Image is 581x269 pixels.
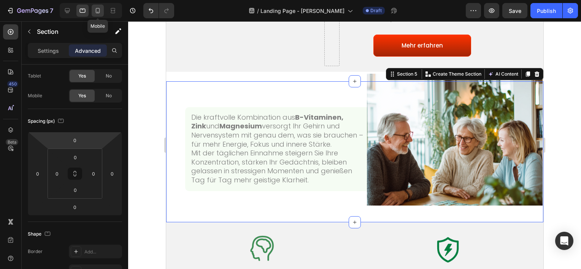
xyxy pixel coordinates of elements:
[143,3,174,18] div: Undo/Redo
[28,92,42,99] div: Mobile
[106,73,112,79] span: No
[28,229,52,239] div: Shape
[67,134,83,146] input: 0
[84,248,120,255] div: Add...
[68,184,83,196] input: 0px
[555,232,573,250] div: Open Intercom Messenger
[28,73,41,79] div: Tablet
[78,92,86,99] span: Yes
[201,52,376,184] img: gempages_572743923072500960-e9af3a5e-e183-4b62-9ec6-650e328de7e6.png
[530,3,562,18] button: Publish
[537,7,556,15] div: Publish
[3,3,57,18] button: 7
[75,47,101,55] p: Advanced
[51,168,63,179] input: 0px
[7,81,18,87] div: 450
[320,48,354,57] button: AI Content
[88,168,99,179] input: 0px
[166,21,543,269] iframe: Design area
[106,92,112,99] span: No
[257,7,259,15] span: /
[68,152,83,163] input: 0px
[502,3,527,18] button: Save
[28,248,43,255] div: Border
[77,210,115,248] img: Alt Image
[37,27,99,36] p: Section
[6,139,18,145] div: Beta
[267,49,315,56] p: Create Theme Section
[50,6,53,15] p: 7
[370,7,382,14] span: Draft
[106,168,118,179] input: 0
[38,47,59,55] p: Settings
[260,7,344,15] span: Landing Page - [PERSON_NAME]
[78,73,86,79] span: Yes
[32,168,43,179] input: 0
[28,116,65,127] div: Spacing (px)
[509,8,521,14] span: Save
[67,201,83,213] input: 0
[229,49,252,56] div: Section 5
[263,210,301,248] img: Alt Image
